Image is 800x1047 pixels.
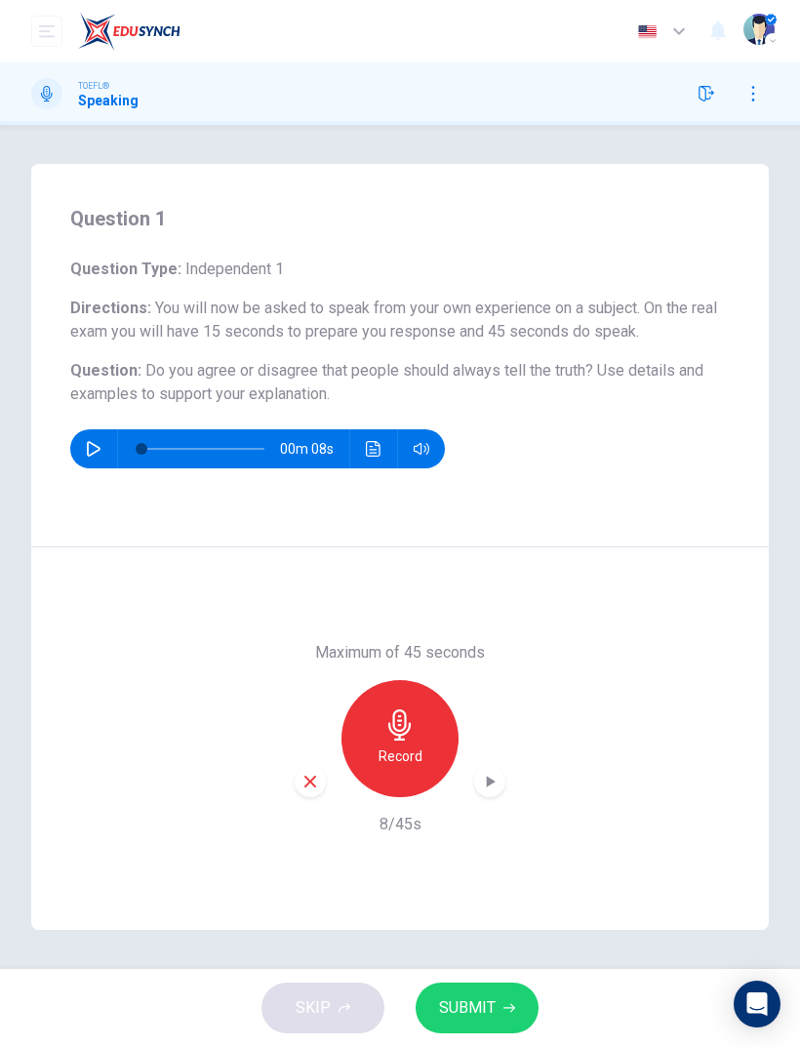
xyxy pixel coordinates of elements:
[70,258,730,281] h6: Question Type :
[70,299,717,341] span: You will now be asked to speak from your own experience on a subject. On the real exam you will h...
[31,16,62,47] button: open mobile menu
[78,79,109,93] span: TOEFL®
[70,203,730,234] h4: Question 1
[70,297,730,343] h6: Directions :
[78,12,180,51] img: EduSynch logo
[280,429,349,468] span: 00m 08s
[78,93,139,108] h1: Speaking
[70,359,730,406] h6: Question :
[416,983,539,1033] button: SUBMIT
[181,260,284,278] span: Independent 1
[379,745,422,768] h6: Record
[341,680,459,797] button: Record
[380,813,421,836] h6: 8/45s
[635,24,660,39] img: en
[315,641,485,664] h6: Maximum of 45 seconds
[439,994,496,1022] span: SUBMIT
[743,14,775,45] img: Profile picture
[358,429,389,468] button: Click to see the audio transcription
[145,361,593,380] span: Do you agree or disagree that people should always tell the truth?
[734,981,780,1027] div: Open Intercom Messenger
